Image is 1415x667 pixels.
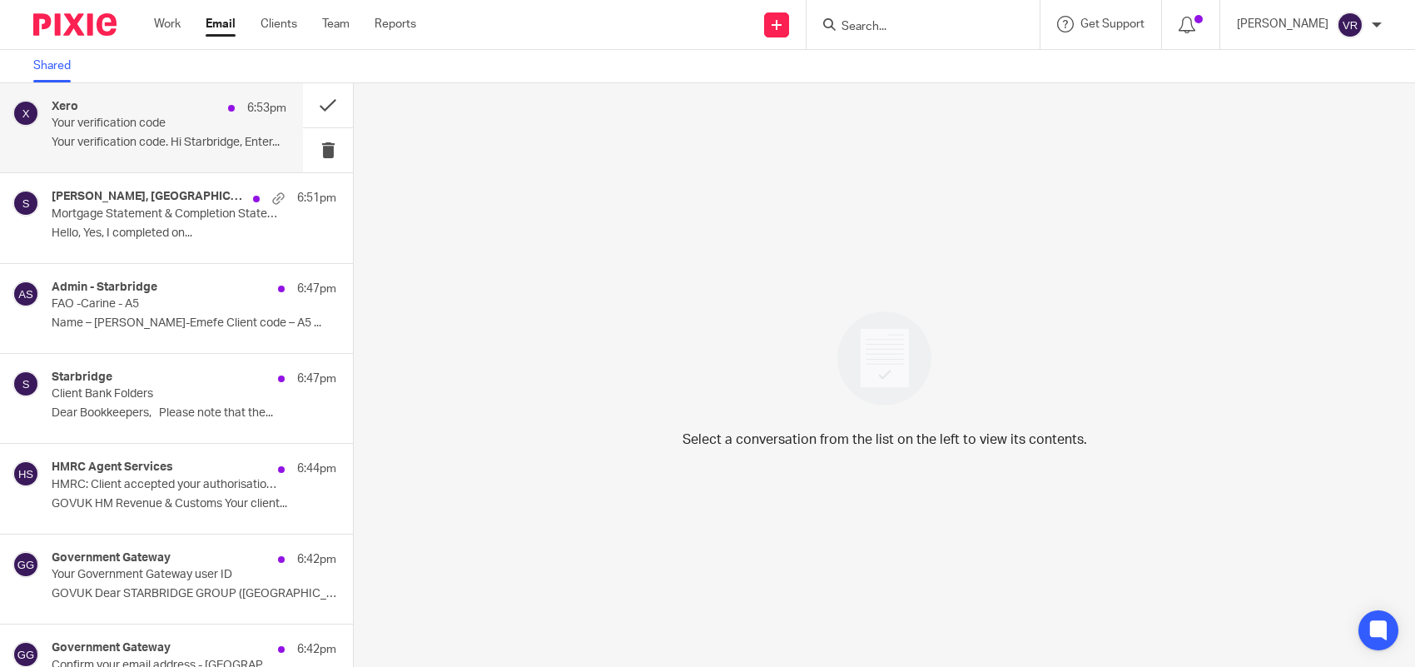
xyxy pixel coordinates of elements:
p: Your Government Gateway user ID [52,568,280,582]
p: 6:51pm [297,190,336,207]
h4: HMRC Agent Services [52,460,173,475]
img: svg%3E [12,371,39,397]
img: image [827,301,942,416]
input: Search [840,20,990,35]
h4: Starbridge [52,371,112,385]
a: Reports [375,16,416,32]
a: Team [322,16,350,32]
a: Work [154,16,181,32]
img: svg%3E [12,551,39,578]
img: svg%3E [12,190,39,217]
p: HMRC: Client accepted your authorisation request [52,478,280,492]
p: Hello, Yes, I completed on... [52,226,336,241]
p: Name – [PERSON_NAME]-Emefe Client code – A5 ... [52,316,336,331]
p: Dear Bookkeepers, Please note that the... [52,406,336,421]
span: Get Support [1080,18,1144,30]
a: Shared [33,50,83,82]
p: 6:53pm [247,100,286,117]
p: Select a conversation from the list on the left to view its contents. [683,430,1087,450]
p: Your verification code. Hi Starbridge, Enter... [52,136,286,150]
p: Client Bank Folders [52,387,280,401]
p: 6:47pm [297,281,336,297]
img: svg%3E [12,281,39,307]
img: svg%3E [12,100,39,127]
p: 6:47pm [297,371,336,387]
p: [PERSON_NAME] [1237,16,1328,32]
p: Mortgage Statement & Completion Statement Request [52,207,280,222]
a: Email [206,16,236,32]
a: Clients [261,16,297,32]
p: Your verification code [52,117,240,131]
img: svg%3E [12,460,39,487]
p: 6:42pm [297,551,336,568]
p: GOVUK HM Revenue & Customs Your client... [52,497,336,511]
img: svg%3E [1337,12,1363,38]
h4: Government Gateway [52,641,171,655]
h4: Xero [52,100,78,114]
h4: Admin - Starbridge [52,281,157,295]
p: FAO -Carine - A5 [52,297,280,311]
p: 6:42pm [297,641,336,658]
img: Pixie [33,13,117,36]
p: 6:44pm [297,460,336,477]
p: GOVUK Dear STARBRIDGE GROUP ([GEOGRAPHIC_DATA])... [52,587,336,601]
h4: Government Gateway [52,551,171,565]
h4: [PERSON_NAME], [GEOGRAPHIC_DATA] [52,190,245,204]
